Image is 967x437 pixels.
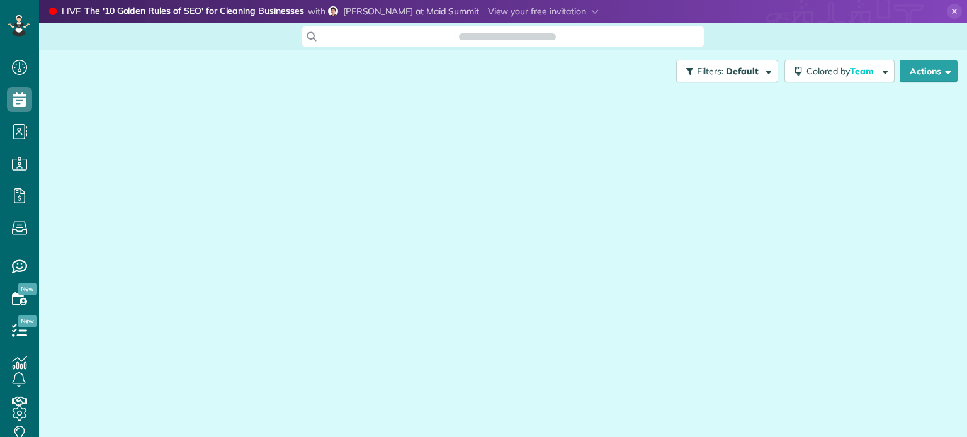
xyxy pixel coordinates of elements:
span: Default [726,65,759,77]
span: with [308,6,325,17]
button: Colored byTeam [784,60,895,82]
span: Filters: [697,65,723,77]
img: sean-parry-eda1249ed97b8bf0043d69e1055b90eb68f81f2bff8f706e14a7d378ab8bfd8a.jpg [328,6,338,16]
span: Team [850,65,876,77]
span: Colored by [806,65,878,77]
span: New [18,315,37,327]
span: Search ZenMaid… [472,30,543,43]
a: Filters: Default [670,60,778,82]
button: Actions [900,60,958,82]
span: New [18,283,37,295]
button: Filters: Default [676,60,778,82]
span: [PERSON_NAME] at Maid Summit [343,6,479,17]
